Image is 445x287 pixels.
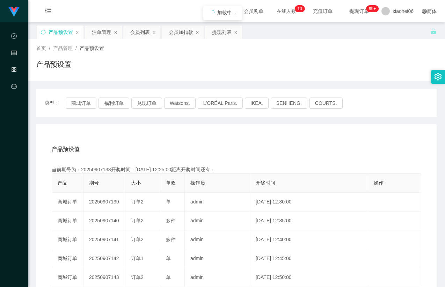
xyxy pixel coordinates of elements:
span: / [75,45,77,51]
td: 商城订单 [52,211,83,230]
span: 期号 [89,180,99,186]
span: 产品 [58,180,67,186]
span: 产品预设置 [80,45,104,51]
button: Watsons. [164,98,196,109]
span: 充值订单 [309,9,336,14]
td: 商城订单 [52,268,83,287]
span: 多件 [166,237,176,242]
i: 图标: global [422,9,427,14]
td: 20250907139 [83,193,125,211]
button: SENHENG. [271,98,307,109]
span: 产品预设值 [52,145,80,153]
div: 产品预设置 [49,26,73,39]
td: admin [185,211,250,230]
div: 当前期号为：20250907138开奖时间：[DATE] 12:25:00距离开奖时间还有： [52,166,421,173]
a: 图标: dashboard平台首页 [11,80,17,150]
span: 数据中心 [11,34,17,96]
i: 图标: appstore-o [11,64,17,78]
div: 注单管理 [92,26,111,39]
i: 图标: menu-unfold [36,0,60,23]
span: 订单2 [131,274,144,280]
i: 图标: setting [434,73,442,80]
span: 首页 [36,45,46,51]
span: 产品管理 [11,67,17,129]
td: admin [185,268,250,287]
div: 会员加扣款 [169,26,193,39]
td: 20250907143 [83,268,125,287]
td: admin [185,230,250,249]
sup: 10 [294,5,305,12]
i: 图标: close [234,30,238,35]
i: 图标: close [195,30,199,35]
td: 商城订单 [52,193,83,211]
td: 商城订单 [52,249,83,268]
span: 单 [166,199,171,205]
button: 福利订单 [99,98,129,109]
span: 单 [166,256,171,261]
span: 提现订单 [346,9,372,14]
span: 加载中... [217,10,236,15]
span: 大小 [131,180,141,186]
sup: 1105 [366,5,379,12]
span: 会员管理 [11,50,17,113]
i: 图标: sync [41,30,46,35]
span: 多件 [166,218,176,223]
td: [DATE] 12:30:00 [250,193,368,211]
span: 单双 [166,180,176,186]
span: 订单2 [131,237,144,242]
i: 图标: close [75,30,79,35]
span: 操作 [374,180,384,186]
p: 0 [300,5,302,12]
span: 在线人数 [273,9,300,14]
td: [DATE] 12:50:00 [250,268,368,287]
td: 商城订单 [52,230,83,249]
td: [DATE] 12:40:00 [250,230,368,249]
p: 1 [297,5,300,12]
span: 产品管理 [53,45,73,51]
span: 开奖时间 [256,180,275,186]
span: 订单1 [131,256,144,261]
i: 图标: close [114,30,118,35]
i: 图标: close [152,30,156,35]
i: icon: loading [209,10,214,15]
span: 操作员 [190,180,205,186]
div: 会员列表 [130,26,150,39]
span: 订单2 [131,199,144,205]
span: 订单2 [131,218,144,223]
button: 兑现订单 [131,98,162,109]
span: 单 [166,274,171,280]
button: COURTS. [309,98,343,109]
td: 20250907140 [83,211,125,230]
i: 图标: check-circle-o [11,30,17,44]
button: L'ORÉAL Paris. [198,98,243,109]
img: logo.9652507e.png [8,7,20,17]
button: 商城订单 [66,98,96,109]
span: 类型： [45,98,66,109]
td: 20250907141 [83,230,125,249]
td: [DATE] 12:45:00 [250,249,368,268]
td: [DATE] 12:35:00 [250,211,368,230]
h1: 产品预设置 [36,59,71,70]
td: admin [185,249,250,268]
i: 图标: table [11,47,17,61]
i: 图标: unlock [430,28,437,35]
td: admin [185,193,250,211]
button: IKEA. [245,98,269,109]
div: 提现列表 [212,26,232,39]
td: 20250907142 [83,249,125,268]
span: / [49,45,50,51]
